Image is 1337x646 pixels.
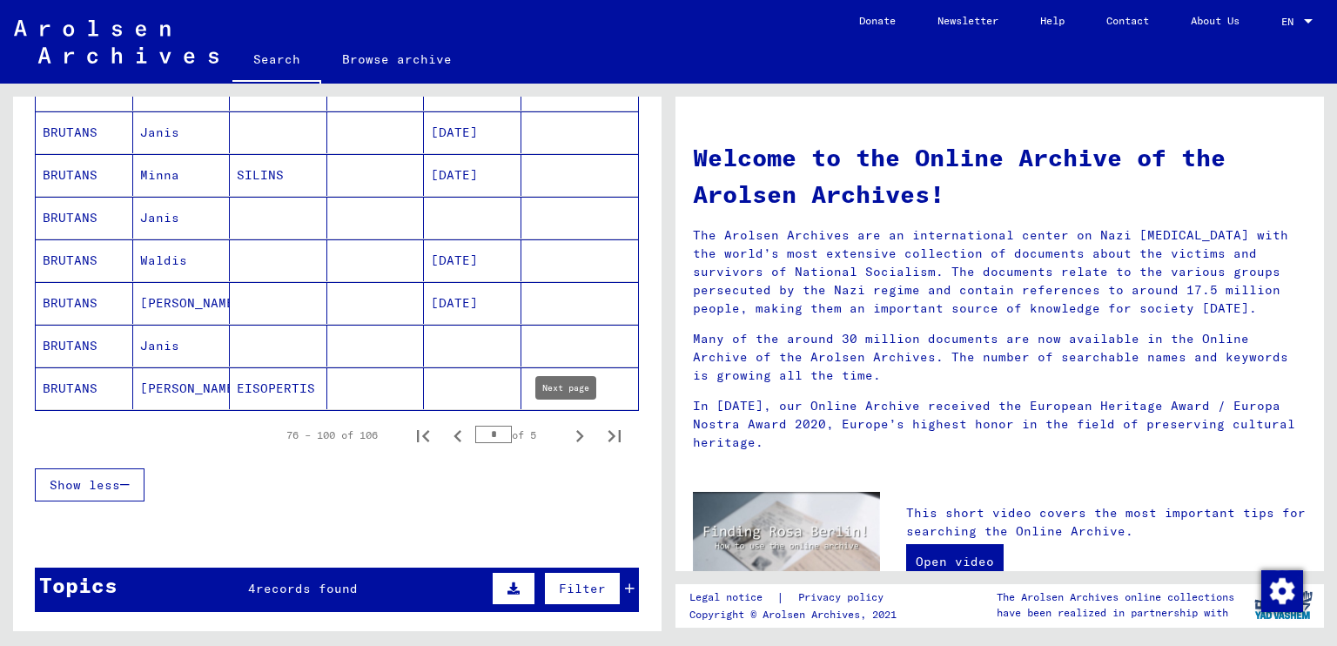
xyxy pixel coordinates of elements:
span: records found [256,581,358,596]
mat-cell: BRUTANS [36,282,133,324]
a: Privacy policy [784,589,904,607]
p: Many of the around 30 million documents are now available in the Online Archive of the Arolsen Ar... [693,330,1307,385]
p: have been realized in partnership with [997,605,1234,621]
mat-cell: Waldis [133,239,231,281]
button: Filter [544,572,621,605]
mat-cell: Janis [133,197,231,239]
span: Show less [50,477,120,493]
mat-cell: SILINS [230,154,327,196]
p: In [DATE], our Online Archive received the European Heritage Award / Europa Nostra Award 2020, Eu... [693,397,1307,452]
a: Legal notice [689,589,776,607]
mat-cell: Minna [133,154,231,196]
span: Filter [559,581,606,596]
button: First page [406,418,440,453]
mat-cell: BRUTANS [36,367,133,409]
mat-cell: Janis [133,325,231,367]
mat-cell: EISOPERTIS [230,367,327,409]
mat-cell: BRUTANS [36,239,133,281]
div: | [689,589,904,607]
p: This short video covers the most important tips for searching the Online Archive. [906,504,1307,541]
p: The Arolsen Archives are an international center on Nazi [MEDICAL_DATA] with the world’s most ext... [693,226,1307,318]
img: yv_logo.png [1251,583,1316,627]
img: video.jpg [693,492,880,594]
mat-cell: Janis [133,111,231,153]
h1: Welcome to the Online Archive of the Arolsen Archives! [693,139,1307,212]
mat-cell: [DATE] [424,154,521,196]
span: 4 [248,581,256,596]
div: Topics [39,569,118,601]
div: of 5 [475,427,562,443]
mat-cell: BRUTANS [36,111,133,153]
mat-cell: BRUTANS [36,154,133,196]
mat-cell: BRUTANS [36,197,133,239]
mat-cell: [DATE] [424,111,521,153]
button: Previous page [440,418,475,453]
a: Browse archive [321,38,473,80]
img: Change consent [1261,570,1303,612]
img: Arolsen_neg.svg [14,20,218,64]
a: Open video [906,544,1004,579]
mat-cell: [PERSON_NAME] [133,282,231,324]
button: Show less [35,468,144,501]
mat-cell: BRUTANS [36,325,133,367]
p: Copyright © Arolsen Archives, 2021 [689,607,904,622]
button: Next page [562,418,597,453]
mat-cell: [DATE] [424,239,521,281]
mat-cell: [PERSON_NAME] [133,367,231,409]
a: Search [232,38,321,84]
p: The Arolsen Archives online collections [997,589,1234,605]
button: Last page [597,418,632,453]
div: 76 – 100 of 106 [286,427,378,443]
mat-cell: [DATE] [424,282,521,324]
span: EN [1281,16,1300,28]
